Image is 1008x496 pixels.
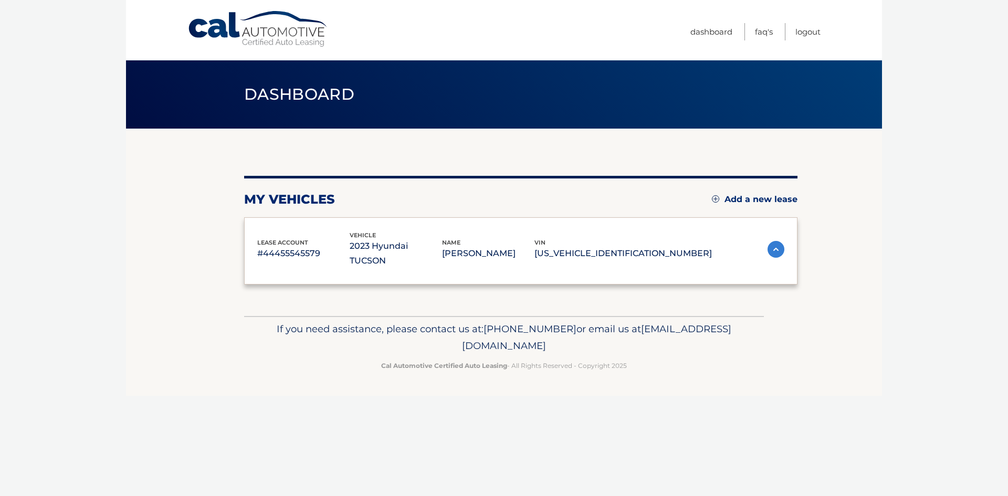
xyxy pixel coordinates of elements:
p: [PERSON_NAME] [442,246,534,261]
strong: Cal Automotive Certified Auto Leasing [381,362,507,370]
span: vin [534,239,545,246]
a: Logout [795,23,821,40]
span: vehicle [350,231,376,239]
p: [US_VEHICLE_IDENTIFICATION_NUMBER] [534,246,712,261]
span: Dashboard [244,85,354,104]
span: name [442,239,460,246]
a: Dashboard [690,23,732,40]
a: FAQ's [755,23,773,40]
p: 2023 Hyundai TUCSON [350,239,442,268]
a: Cal Automotive [187,10,329,48]
p: - All Rights Reserved - Copyright 2025 [251,360,757,371]
h2: my vehicles [244,192,335,207]
img: add.svg [712,195,719,203]
span: [PHONE_NUMBER] [484,323,576,335]
span: lease account [257,239,308,246]
p: If you need assistance, please contact us at: or email us at [251,321,757,354]
a: Add a new lease [712,194,797,205]
span: [EMAIL_ADDRESS][DOMAIN_NAME] [462,323,731,352]
p: #44455545579 [257,246,350,261]
img: accordion-active.svg [768,241,784,258]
